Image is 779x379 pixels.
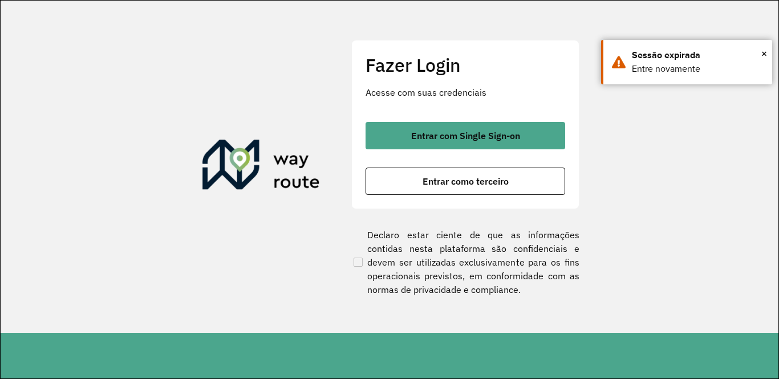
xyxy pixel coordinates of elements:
[423,177,509,186] span: Entrar como terceiro
[366,85,565,99] p: Acesse com suas credenciais
[632,62,764,76] div: Entre novamente
[632,48,764,62] div: Sessão expirada
[366,168,565,195] button: button
[366,122,565,149] button: button
[761,45,767,62] button: Close
[351,228,579,296] label: Declaro estar ciente de que as informações contidas nesta plataforma são confidenciais e devem se...
[366,54,565,76] h2: Fazer Login
[761,45,767,62] span: ×
[202,140,320,194] img: Roteirizador AmbevTech
[411,131,520,140] span: Entrar com Single Sign-on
